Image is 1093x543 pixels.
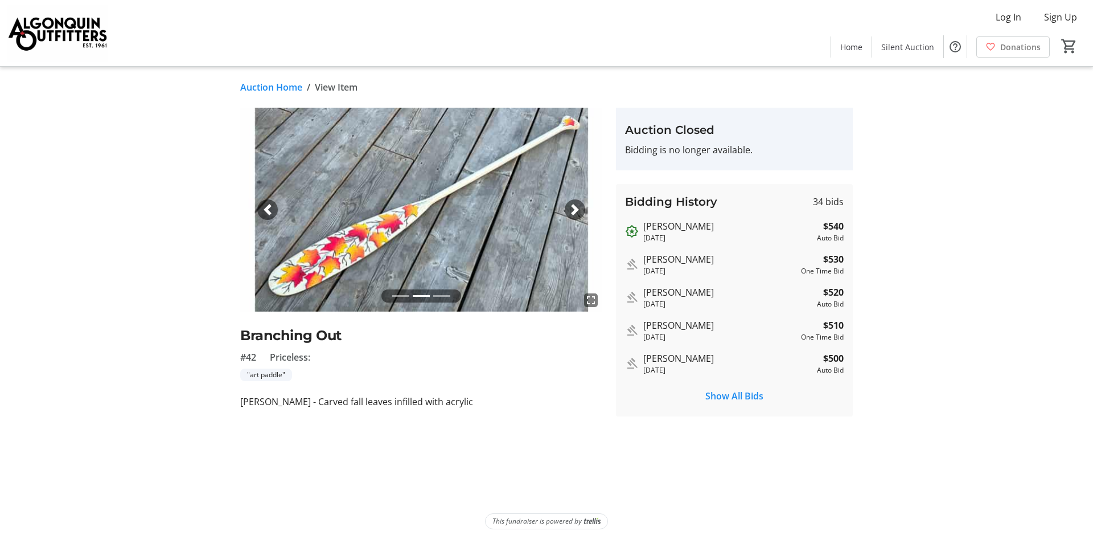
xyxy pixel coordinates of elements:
img: Algonquin Outfitters's Logo [7,5,108,62]
button: Help [944,35,967,58]
a: Auction Home [240,80,302,94]
div: One Time Bid [801,332,844,342]
mat-icon: Outbid [625,357,639,370]
button: Cart [1059,36,1079,56]
p: [PERSON_NAME] - Carved fall leaves infilled with acrylic [240,395,602,409]
div: [DATE] [643,332,796,342]
div: [PERSON_NAME] [643,219,812,233]
div: Auto Bid [817,299,844,309]
tr-label-badge: "art paddle" [240,369,292,381]
div: [PERSON_NAME] [643,252,796,266]
span: Donations [1000,41,1041,53]
div: [PERSON_NAME] [643,319,796,332]
p: Bidding is no longer available. [625,143,844,157]
div: [DATE] [643,266,796,276]
img: Trellis Logo [584,517,601,525]
div: Auto Bid [817,365,844,375]
strong: $530 [823,252,844,266]
mat-icon: Outbid [625,258,639,271]
h2: Branching Out [240,325,602,346]
strong: $540 [823,219,844,233]
span: View Item [315,80,358,94]
span: Log In [996,10,1021,24]
span: This fundraiser is powered by [492,516,582,526]
div: [PERSON_NAME] [643,285,812,299]
span: Sign Up [1044,10,1077,24]
span: Home [840,41,862,53]
span: Silent Auction [881,41,934,53]
span: Show All Bids [705,389,763,403]
div: [DATE] [643,233,812,243]
button: Log In [987,8,1030,26]
div: Auto Bid [817,233,844,243]
span: #42 [240,350,256,364]
a: Silent Auction [872,36,943,58]
h3: Auction Closed [625,121,844,138]
button: Sign Up [1035,8,1086,26]
h3: Bidding History [625,193,717,210]
div: [PERSON_NAME] [643,352,812,365]
img: Image [240,108,602,312]
span: Priceless: [270,350,310,364]
span: 34 bids [813,195,844,209]
span: / [307,80,310,94]
div: [DATE] [643,299,812,309]
strong: $500 [823,352,844,365]
strong: $520 [823,285,844,299]
div: One Time Bid [801,266,844,276]
mat-icon: Outbid [625,324,639,337]
a: Donations [976,36,1050,58]
strong: $510 [823,319,844,332]
div: [DATE] [643,365,812,375]
mat-icon: fullscreen [584,293,598,307]
a: Home [831,36,872,58]
mat-icon: Outbid [625,224,639,238]
mat-icon: Outbid [625,291,639,304]
button: Show All Bids [625,385,844,407]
